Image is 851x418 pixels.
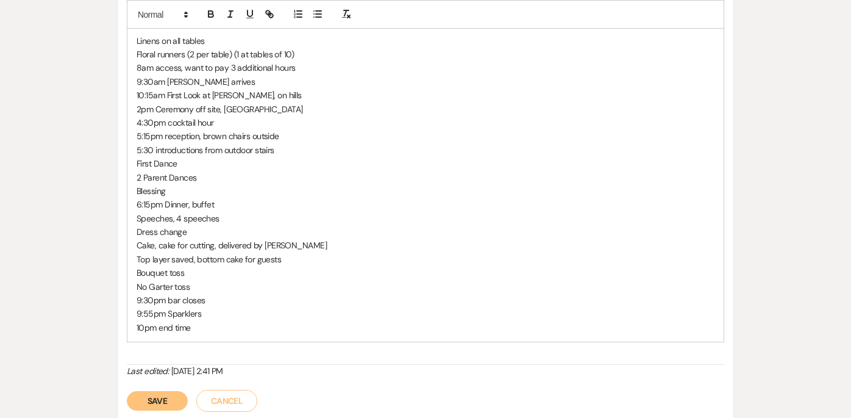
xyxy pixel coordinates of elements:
p: Blessing [137,184,714,198]
p: 9:55pm Sparklers [137,307,714,320]
p: Dress change [137,225,714,239]
p: Floral runners (2 per table) (1 at tables of 10) [137,48,714,61]
p: Linens on all tables [137,34,714,48]
p: 6:15pm Dinner, buffet [137,198,714,211]
p: 4:30pm cocktail hour [137,116,714,129]
p: Speeches, 4 speeches [137,212,714,225]
p: 9:30am [PERSON_NAME] arrives [137,75,714,88]
p: Cake, cake for cutting, delivered by [PERSON_NAME] [137,239,714,252]
p: 9:30pm bar closes [137,294,714,307]
button: Cancel [196,390,257,412]
p: 5:15pm reception, brown chairs outside [137,129,714,143]
p: No Garter toss [137,280,714,294]
div: [DATE] 2:41 PM [127,365,724,378]
p: Bouquet toss [137,266,714,279]
button: Save [127,391,188,411]
i: Last edited: [127,366,169,377]
p: Top layer saved, bottom cake for guests [137,253,714,266]
p: 5:30 introductions from outdoor stairs [137,143,714,157]
p: 10pm end time [137,321,714,334]
p: 2pm Ceremony off site, [GEOGRAPHIC_DATA] [137,103,714,116]
p: First Dance [137,157,714,170]
p: 2 Parent Dances [137,171,714,184]
p: 10:15am First Look at [PERSON_NAME], on hills [137,88,714,102]
p: 8am access, want to pay 3 additional hours [137,61,714,74]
